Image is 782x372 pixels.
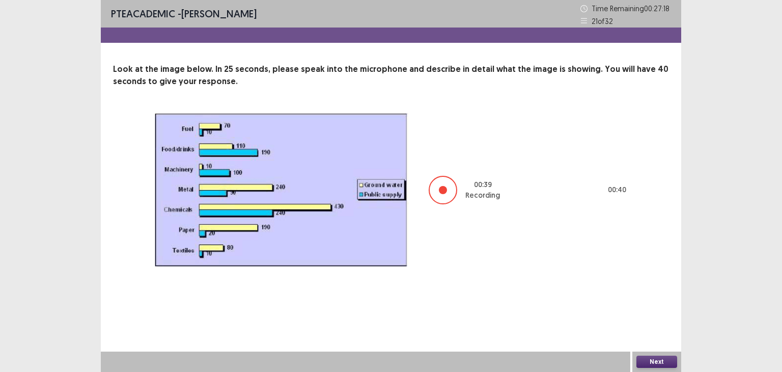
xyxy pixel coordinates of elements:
[474,179,492,190] p: 00 : 39
[111,7,175,20] span: PTE academic
[592,3,671,14] p: Time Remaining 00 : 27 : 18
[111,6,257,21] p: - [PERSON_NAME]
[465,190,500,201] p: Recording
[154,112,408,268] img: image-description
[608,184,626,195] p: 00 : 40
[636,356,677,368] button: Next
[592,16,613,26] p: 21 of 32
[113,63,669,88] p: Look at the image below. In 25 seconds, please speak into the microphone and describe in detail w...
